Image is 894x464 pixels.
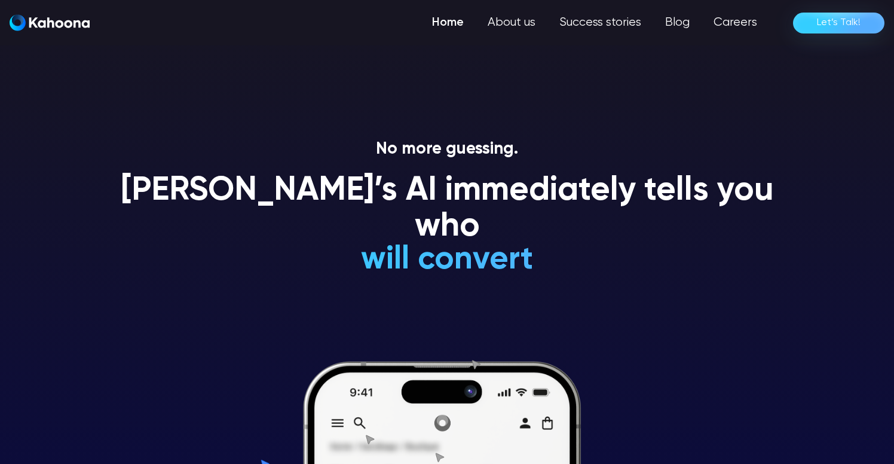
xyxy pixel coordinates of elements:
[547,11,653,35] a: Success stories
[106,139,788,160] p: No more guessing.
[817,13,861,32] div: Let’s Talk!
[106,173,788,245] h1: [PERSON_NAME]’s AI immediately tells you who
[702,11,769,35] a: Careers
[271,242,623,277] h1: will convert
[476,11,547,35] a: About us
[653,11,702,35] a: Blog
[793,13,884,33] a: Let’s Talk!
[420,11,476,35] a: Home
[10,14,90,31] img: Kahoona logo white
[10,14,90,32] a: home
